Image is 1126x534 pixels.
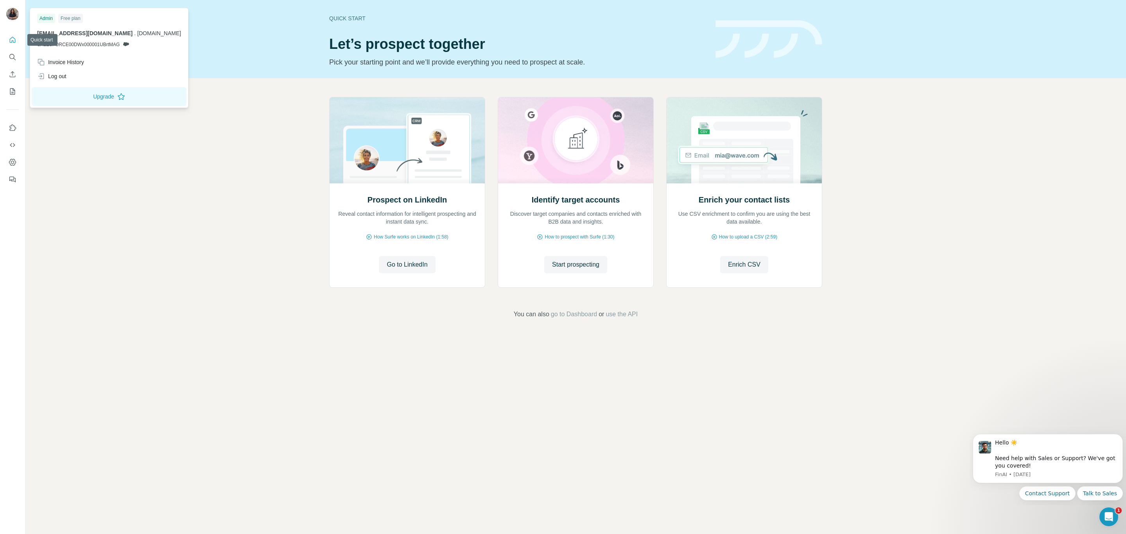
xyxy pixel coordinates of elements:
p: Use CSV enrichment to confirm you are using the best data available. [674,210,814,226]
img: Enrich your contact lists [666,97,822,183]
button: Start prospecting [544,256,607,273]
button: Quick start [6,33,19,47]
span: How Surfe works on LinkedIn (1:58) [374,233,448,240]
span: Start prospecting [552,260,599,269]
button: use the API [606,310,638,319]
span: [EMAIL_ADDRESS][DOMAIN_NAME] [37,30,133,36]
img: Prospect on LinkedIn [329,97,485,183]
p: Reveal contact information for intelligent prospecting and instant data sync. [337,210,477,226]
span: How to upload a CSV (2:59) [719,233,777,240]
button: Feedback [6,172,19,186]
h2: Prospect on LinkedIn [368,194,447,205]
div: Invoice History [37,58,84,66]
iframe: Intercom notifications message [970,426,1126,505]
button: Go to LinkedIn [379,256,435,273]
span: How to prospect with Surfe (1:30) [545,233,614,240]
p: Discover target companies and contacts enriched with B2B data and insights. [506,210,645,226]
button: Use Surfe on LinkedIn [6,121,19,135]
img: Identify target accounts [498,97,654,183]
span: You can also [514,310,549,319]
h1: Let’s prospect together [329,36,706,52]
button: Use Surfe API [6,138,19,152]
span: . [134,30,136,36]
iframe: Intercom live chat [1099,507,1118,526]
span: or [599,310,604,319]
span: [DOMAIN_NAME] [137,30,181,36]
img: Avatar [6,8,19,20]
button: Enrich CSV [6,67,19,81]
button: Upgrade [32,87,186,106]
span: Go to LinkedIn [387,260,427,269]
div: Log out [37,72,66,80]
span: Enrich CSV [728,260,760,269]
h2: Identify target accounts [532,194,620,205]
h2: Enrich your contact lists [699,194,790,205]
div: Admin [37,14,55,23]
button: Dashboard [6,155,19,169]
div: Free plan [58,14,83,23]
button: Search [6,50,19,64]
img: banner [715,20,822,58]
span: SALESFORCE00DWx000001UBrtMAG [37,41,120,48]
button: My lists [6,84,19,99]
div: Quick start [329,14,706,22]
span: 1 [1115,507,1122,514]
button: go to Dashboard [551,310,597,319]
button: Enrich CSV [720,256,768,273]
p: Pick your starting point and we’ll provide everything you need to prospect at scale. [329,57,706,68]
